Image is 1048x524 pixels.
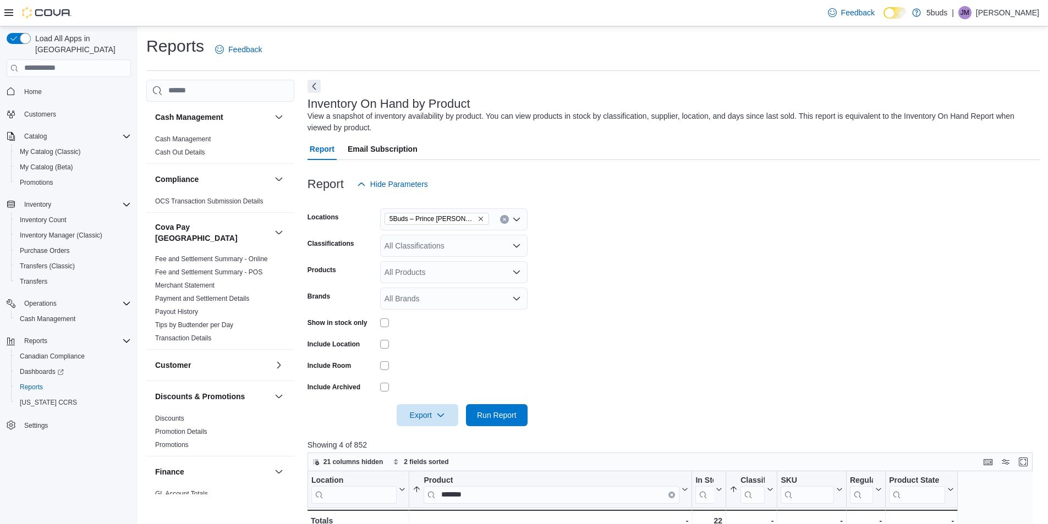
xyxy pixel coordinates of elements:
button: SKU [781,475,843,503]
button: Reports [2,333,135,349]
button: Reports [11,379,135,395]
a: Customers [20,108,61,121]
button: Hide Parameters [353,173,432,195]
button: 2 fields sorted [388,455,453,468]
span: Run Report [477,410,517,421]
button: Open list of options [512,241,521,250]
div: Cova Pay [GEOGRAPHIC_DATA] [146,252,294,349]
button: Clear input [668,491,675,498]
button: Run Report [466,404,528,426]
button: Home [2,84,135,100]
label: Classifications [308,239,354,248]
button: Regular Price [850,475,882,503]
span: Merchant Statement [155,281,215,290]
span: Canadian Compliance [20,352,85,361]
div: Classification [740,475,765,503]
a: Transaction Details [155,334,211,342]
h3: Cova Pay [GEOGRAPHIC_DATA] [155,222,270,244]
span: My Catalog (Classic) [20,147,81,156]
div: Product [424,475,679,503]
span: Tips by Budtender per Day [155,321,233,329]
a: Canadian Compliance [15,350,89,363]
div: Classification [740,475,765,486]
button: Transfers [11,274,135,289]
span: OCS Transaction Submission Details [155,197,264,206]
button: Operations [2,296,135,311]
div: View a snapshot of inventory availability by product. You can view products in stock by classific... [308,111,1035,134]
button: Compliance [272,173,286,186]
span: Transfers (Classic) [15,260,131,273]
span: Washington CCRS [15,396,131,409]
span: Reports [24,337,47,345]
h3: Finance [155,466,184,477]
span: JM [961,6,969,19]
a: Transfers [15,275,52,288]
a: Fee and Settlement Summary - POS [155,268,262,276]
a: Feedback [824,2,879,24]
button: Compliance [155,174,270,185]
span: Catalog [24,132,47,141]
a: Feedback [211,38,266,60]
span: Promotion Details [155,427,207,436]
label: Brands [308,292,330,301]
a: Inventory Manager (Classic) [15,229,107,242]
button: Inventory [2,197,135,212]
p: Showing 4 of 852 [308,439,1040,450]
button: Discounts & Promotions [272,390,286,403]
a: OCS Transaction Submission Details [155,197,264,205]
button: Keyboard shortcuts [981,455,995,468]
span: Operations [24,299,57,308]
nav: Complex example [7,79,131,462]
button: Product State [889,475,954,503]
button: Clear input [500,215,509,224]
button: Open list of options [512,268,521,277]
span: Purchase Orders [15,244,131,257]
button: [US_STATE] CCRS [11,395,135,410]
span: 5Buds – Prince [PERSON_NAME] [389,213,475,224]
p: [PERSON_NAME] [976,6,1039,19]
span: Email Subscription [348,138,418,160]
span: Promotions [20,178,53,187]
a: Promotions [155,441,189,449]
div: Location [311,475,397,486]
a: Settings [20,419,52,432]
button: Promotions [11,175,135,190]
button: Canadian Compliance [11,349,135,364]
button: Catalog [20,130,51,143]
h3: Cash Management [155,112,223,123]
span: Home [20,85,131,98]
div: Product State [889,475,945,486]
span: Feedback [841,7,875,18]
div: Product [424,475,679,486]
h3: Discounts & Promotions [155,391,245,402]
span: Payout History [155,307,198,316]
button: Export [397,404,458,426]
div: SKU URL [781,475,834,503]
button: Transfers (Classic) [11,258,135,274]
span: Inventory Manager (Classic) [15,229,131,242]
a: GL Account Totals [155,490,208,498]
a: Merchant Statement [155,282,215,289]
h3: Compliance [155,174,199,185]
button: Cash Management [272,111,286,124]
span: 5Buds – Prince Albert [385,213,489,225]
button: Settings [2,417,135,433]
span: Fee and Settlement Summary - POS [155,268,262,277]
button: In Stock Qty [695,475,722,503]
span: Settings [20,418,131,432]
button: Customer [155,360,270,371]
h3: Inventory On Hand by Product [308,97,470,111]
button: My Catalog (Beta) [11,159,135,175]
span: My Catalog (Beta) [20,163,73,172]
a: Dashboards [15,365,68,378]
img: Cova [22,7,72,18]
a: My Catalog (Beta) [15,161,78,174]
span: Purchase Orders [20,246,70,255]
a: Promotions [15,176,58,189]
span: 21 columns hidden [323,457,383,466]
span: Inventory [20,198,131,211]
span: Settings [24,421,48,430]
button: Next [308,80,321,93]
